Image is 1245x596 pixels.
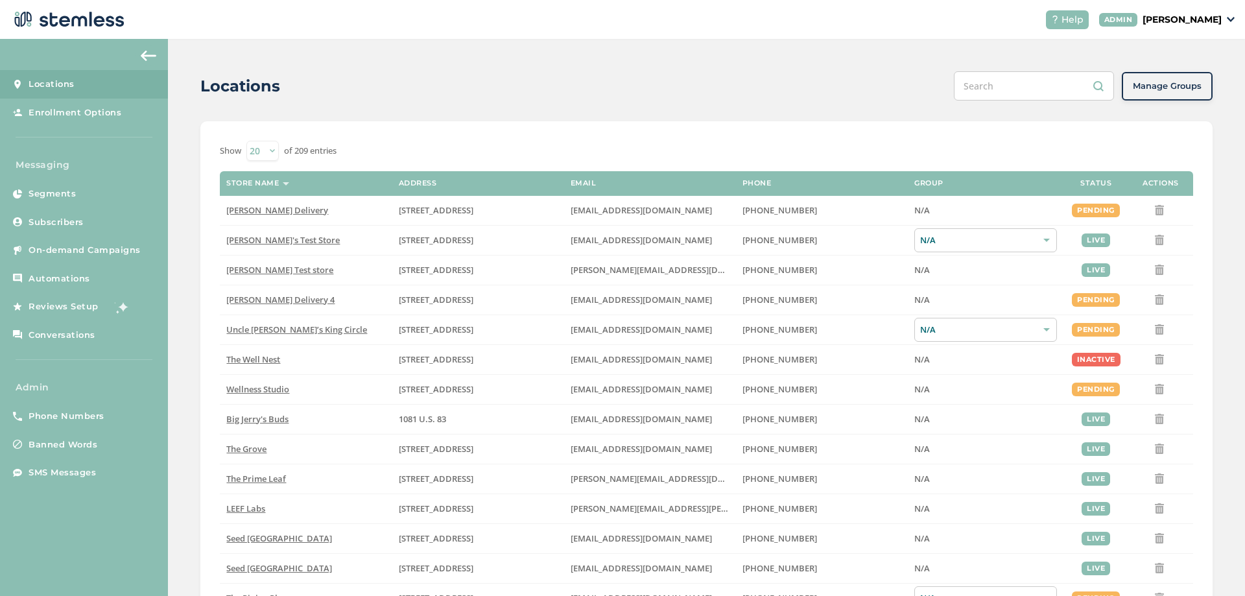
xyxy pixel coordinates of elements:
[399,444,558,455] label: 8155 Center Street
[914,179,943,187] label: Group
[742,503,817,514] span: [PHONE_NUMBER]
[226,265,385,276] label: Swapnil Test store
[1143,13,1222,27] p: [PERSON_NAME]
[226,533,385,544] label: Seed Portland
[399,533,558,544] label: 553 Congress Street
[226,294,385,305] label: Hazel Delivery 4
[571,562,712,574] span: [EMAIL_ADDRESS][DOMAIN_NAME]
[226,443,267,455] span: The Grove
[399,413,446,425] span: 1081 U.S. 83
[914,354,1057,365] label: N/A
[1072,204,1120,217] div: pending
[742,354,901,365] label: (269) 929-8463
[226,473,286,484] span: The Prime Leaf
[742,324,901,335] label: (907) 330-7833
[571,503,729,514] label: josh.bowers@leefca.com
[226,532,332,544] span: Seed [GEOGRAPHIC_DATA]
[571,265,729,276] label: swapnil@stemless.co
[742,234,817,246] span: [PHONE_NUMBER]
[571,324,729,335] label: christian@uncleherbsak.com
[226,179,279,187] label: Store name
[742,294,901,305] label: (818) 561-0790
[226,205,385,216] label: Hazel Delivery
[399,562,473,574] span: [STREET_ADDRESS]
[571,179,597,187] label: Email
[742,294,817,305] span: [PHONE_NUMBER]
[914,294,1057,305] label: N/A
[226,294,335,305] span: [PERSON_NAME] Delivery 4
[571,532,712,544] span: [EMAIL_ADDRESS][DOMAIN_NAME]
[399,204,473,216] span: [STREET_ADDRESS]
[571,354,729,365] label: vmrobins@gmail.com
[226,444,385,455] label: The Grove
[399,265,558,276] label: 5241 Center Boulevard
[399,294,558,305] label: 17523 Ventura Boulevard
[742,235,901,246] label: (503) 804-9208
[226,384,385,395] label: Wellness Studio
[399,473,558,484] label: 4120 East Speedway Boulevard
[954,71,1114,101] input: Search
[226,383,289,395] span: Wellness Studio
[571,533,729,544] label: team@seedyourhead.com
[1082,472,1110,486] div: live
[1082,532,1110,545] div: live
[399,235,558,246] label: 123 East Main Street
[571,234,712,246] span: [EMAIL_ADDRESS][DOMAIN_NAME]
[742,533,901,544] label: (207) 747-4648
[226,264,333,276] span: [PERSON_NAME] Test store
[571,204,712,216] span: [EMAIL_ADDRESS][DOMAIN_NAME]
[742,353,817,365] span: [PHONE_NUMBER]
[742,443,817,455] span: [PHONE_NUMBER]
[29,244,141,257] span: On-demand Campaigns
[742,473,901,484] label: (520) 272-8455
[571,384,729,395] label: vmrobins@gmail.com
[220,145,241,158] label: Show
[1082,412,1110,426] div: live
[141,51,156,61] img: icon-arrow-back-accent-c549486e.svg
[742,384,901,395] label: (269) 929-8463
[399,179,437,187] label: Address
[742,383,817,395] span: [PHONE_NUMBER]
[399,264,473,276] span: [STREET_ADDRESS]
[1227,17,1235,22] img: icon_down-arrow-small-66adaf34.svg
[742,205,901,216] label: (818) 561-0790
[226,235,385,246] label: Brian's Test Store
[1133,80,1202,93] span: Manage Groups
[742,563,901,574] label: (617) 553-5922
[571,443,712,455] span: [EMAIL_ADDRESS][DOMAIN_NAME]
[742,413,817,425] span: [PHONE_NUMBER]
[1082,502,1110,516] div: live
[29,187,76,200] span: Segments
[571,294,729,305] label: arman91488@gmail.com
[571,383,712,395] span: [EMAIL_ADDRESS][DOMAIN_NAME]
[571,503,844,514] span: [PERSON_NAME][EMAIL_ADDRESS][PERSON_NAME][DOMAIN_NAME]
[29,78,75,91] span: Locations
[226,503,385,514] label: LEEF Labs
[1180,534,1245,596] iframe: Chat Widget
[914,265,1057,276] label: N/A
[1099,13,1138,27] div: ADMIN
[914,473,1057,484] label: N/A
[742,532,817,544] span: [PHONE_NUMBER]
[1080,179,1111,187] label: Status
[200,75,280,98] h2: Locations
[571,563,729,574] label: info@bostonseeds.com
[571,444,729,455] label: dexter@thegroveca.com
[571,414,729,425] label: info@bigjerrysbuds.com
[914,205,1057,216] label: N/A
[399,324,558,335] label: 209 King Circle
[226,562,332,574] span: Seed [GEOGRAPHIC_DATA]
[399,503,473,514] span: [STREET_ADDRESS]
[914,384,1057,395] label: N/A
[571,235,729,246] label: brianashen@gmail.com
[399,383,473,395] span: [STREET_ADDRESS]
[571,413,712,425] span: [EMAIL_ADDRESS][DOMAIN_NAME]
[284,145,337,158] label: of 209 entries
[1082,562,1110,575] div: live
[399,205,558,216] label: 17523 Ventura Boulevard
[742,473,817,484] span: [PHONE_NUMBER]
[571,473,778,484] span: [PERSON_NAME][EMAIL_ADDRESS][DOMAIN_NAME]
[1128,171,1193,196] th: Actions
[399,234,473,246] span: [STREET_ADDRESS]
